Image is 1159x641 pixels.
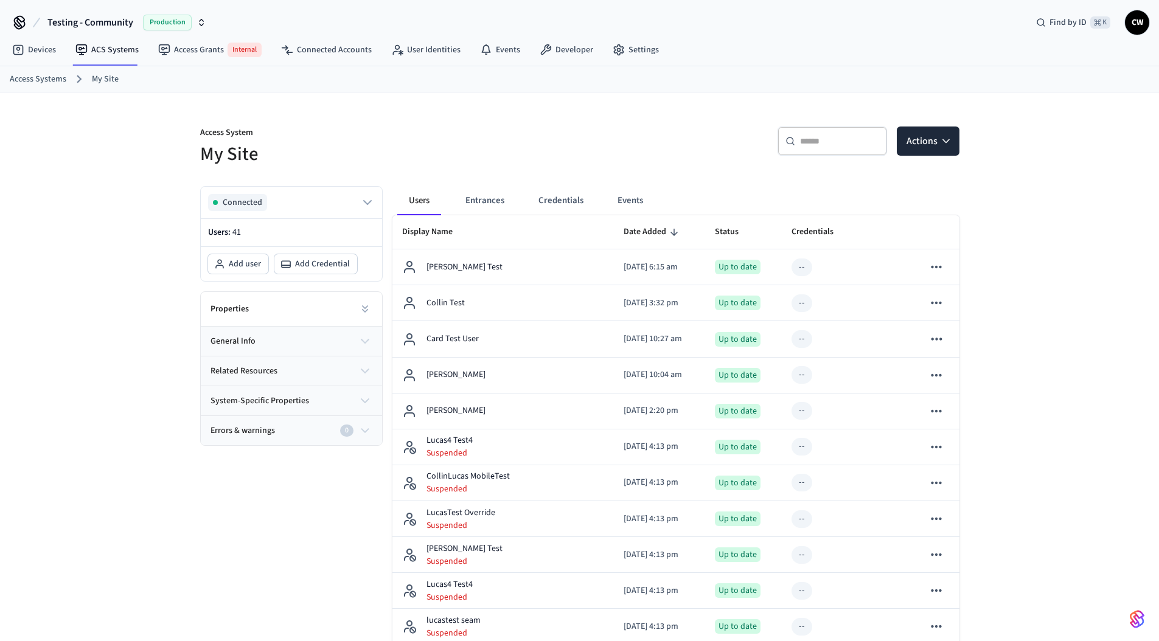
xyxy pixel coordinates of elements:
span: Status [715,223,754,241]
div: -- [799,513,805,525]
span: 41 [232,226,241,238]
button: Add Credential [274,254,357,274]
a: Developer [530,39,603,61]
p: [PERSON_NAME] Test [426,542,503,555]
p: lucastest seam [426,614,481,627]
p: [DATE] 10:27 am [624,333,695,345]
span: Errors & warnings [211,424,275,437]
p: [DATE] 4:13 pm [624,513,695,525]
span: Production [143,15,192,30]
p: Access System [200,126,573,142]
span: Internal [228,43,262,57]
span: system-specific properties [211,395,309,407]
p: Suspended [426,591,473,603]
p: [DATE] 4:13 pm [624,620,695,633]
p: [DATE] 4:13 pm [624,584,695,597]
a: Settings [603,39,669,61]
p: Users: [208,226,375,239]
button: CW [1125,10,1149,35]
span: CW [1126,12,1148,33]
div: -- [799,369,805,381]
button: Errors & warnings0 [201,416,382,445]
div: -- [799,404,805,417]
h5: My Site [200,142,573,167]
p: Suspended [426,627,481,639]
a: Access GrantsInternal [148,38,271,62]
div: -- [799,549,805,561]
div: -- [799,297,805,310]
button: system-specific properties [201,386,382,415]
h2: Properties [211,303,249,315]
button: Entrances [456,186,514,215]
div: -- [799,476,805,489]
div: Up to date [715,404,760,418]
span: Credentials [792,223,849,241]
p: [PERSON_NAME] [426,404,486,417]
div: Up to date [715,332,760,347]
div: Up to date [715,260,760,274]
a: Connected Accounts [271,39,381,61]
a: My Site [92,73,119,86]
div: -- [799,440,805,453]
span: Find by ID [1049,16,1087,29]
div: Up to date [715,368,760,383]
span: Connected [223,196,262,209]
button: Credentials [529,186,593,215]
p: Card Test User [426,333,479,345]
p: LucasTest Override [426,507,495,519]
button: Actions [897,126,959,156]
p: [DATE] 3:32 pm [624,297,695,310]
p: Suspended [426,555,503,567]
span: ⌘ K [1090,16,1110,29]
div: -- [799,584,805,597]
span: Testing - Community [47,15,133,30]
a: User Identities [381,39,470,61]
p: [DATE] 4:13 pm [624,476,695,489]
button: Add user [208,254,268,274]
p: Suspended [426,519,495,532]
div: Up to date [715,296,760,310]
a: Events [470,39,530,61]
a: ACS Systems [66,39,148,61]
span: Add user [229,258,261,270]
p: Collin Test [426,297,465,310]
p: Lucas4 Test4 [426,578,473,591]
div: -- [799,620,805,633]
span: general info [211,335,256,348]
button: Users [397,186,441,215]
div: Up to date [715,547,760,562]
p: [PERSON_NAME] [426,369,486,381]
p: [DATE] 6:15 am [624,261,695,274]
p: [DATE] 4:13 pm [624,549,695,561]
span: related resources [211,365,277,378]
p: Lucas4 Test4 [426,434,473,447]
span: Display Name [402,223,468,241]
p: CollinLucas MobileTest [426,470,510,483]
div: Up to date [715,440,760,454]
div: Up to date [715,583,760,598]
div: Find by ID⌘ K [1026,12,1120,33]
p: [DATE] 2:20 pm [624,404,695,417]
button: related resources [201,356,382,386]
div: Up to date [715,476,760,490]
p: [DATE] 4:13 pm [624,440,695,453]
div: Up to date [715,511,760,526]
p: [DATE] 10:04 am [624,369,695,381]
a: Access Systems [10,73,66,86]
span: Add Credential [295,258,350,270]
p: [PERSON_NAME] Test [426,261,503,274]
p: Suspended [426,447,473,459]
a: Devices [2,39,66,61]
div: -- [799,333,805,345]
div: -- [799,261,805,274]
div: Up to date [715,619,760,634]
button: Events [608,186,653,215]
button: Connected [208,194,375,211]
div: 0 [340,424,353,437]
img: SeamLogoGradient.69752ec5.svg [1130,609,1144,629]
span: Date Added [624,223,682,241]
button: general info [201,327,382,356]
p: Suspended [426,483,510,495]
